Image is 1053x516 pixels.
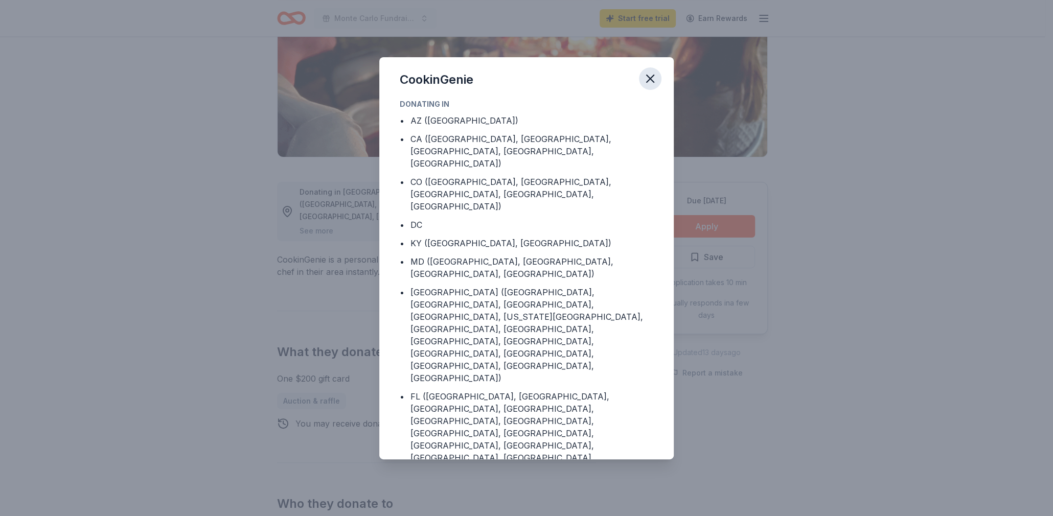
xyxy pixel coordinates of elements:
[400,114,404,127] div: •
[400,390,404,403] div: •
[410,237,611,249] div: KY ([GEOGRAPHIC_DATA], [GEOGRAPHIC_DATA])
[410,286,653,384] div: [GEOGRAPHIC_DATA] ([GEOGRAPHIC_DATA], [GEOGRAPHIC_DATA], [GEOGRAPHIC_DATA], [GEOGRAPHIC_DATA], [U...
[400,176,404,188] div: •
[410,390,653,488] div: FL ([GEOGRAPHIC_DATA], [GEOGRAPHIC_DATA], [GEOGRAPHIC_DATA], [GEOGRAPHIC_DATA], [GEOGRAPHIC_DATA]...
[400,72,473,88] div: CookinGenie
[400,286,404,298] div: •
[400,133,404,145] div: •
[400,237,404,249] div: •
[400,98,653,110] div: Donating in
[410,176,653,213] div: CO ([GEOGRAPHIC_DATA], [GEOGRAPHIC_DATA], [GEOGRAPHIC_DATA], [GEOGRAPHIC_DATA], [GEOGRAPHIC_DATA])
[410,133,653,170] div: CA ([GEOGRAPHIC_DATA], [GEOGRAPHIC_DATA], [GEOGRAPHIC_DATA], [GEOGRAPHIC_DATA], [GEOGRAPHIC_DATA])
[400,255,404,268] div: •
[410,219,422,231] div: DC
[410,114,518,127] div: AZ ([GEOGRAPHIC_DATA])
[410,255,653,280] div: MD ([GEOGRAPHIC_DATA], [GEOGRAPHIC_DATA], [GEOGRAPHIC_DATA], [GEOGRAPHIC_DATA])
[400,219,404,231] div: •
